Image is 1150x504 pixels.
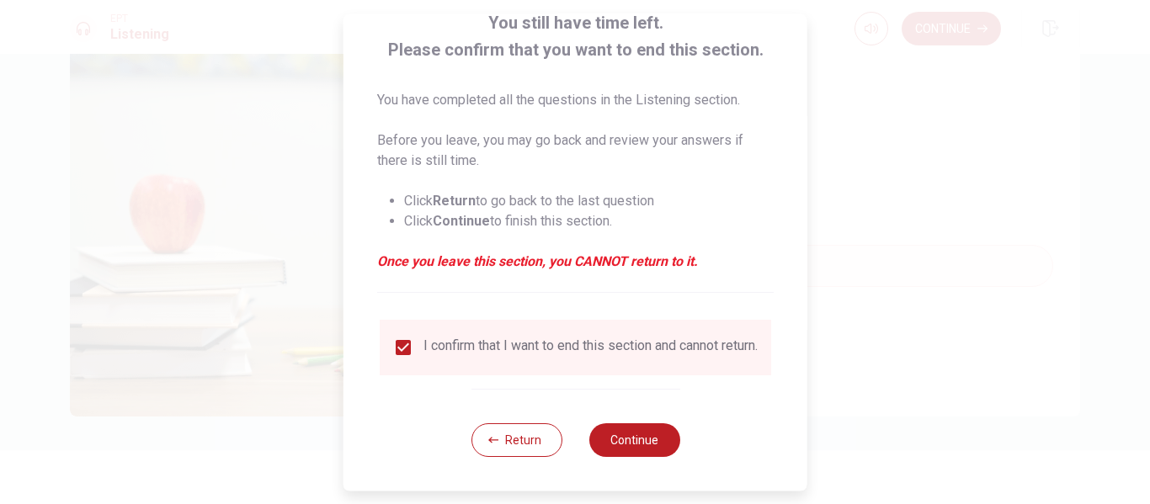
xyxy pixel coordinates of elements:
strong: Continue [433,213,490,229]
p: You have completed all the questions in the Listening section. [377,90,774,110]
button: Return [471,423,562,457]
li: Click to finish this section. [404,211,774,231]
div: I confirm that I want to end this section and cannot return. [423,337,758,358]
button: Continue [588,423,679,457]
li: Click to go back to the last question [404,191,774,211]
p: Before you leave, you may go back and review your answers if there is still time. [377,130,774,171]
span: You still have time left. Please confirm that you want to end this section. [377,9,774,63]
em: Once you leave this section, you CANNOT return to it. [377,252,774,272]
strong: Return [433,193,476,209]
